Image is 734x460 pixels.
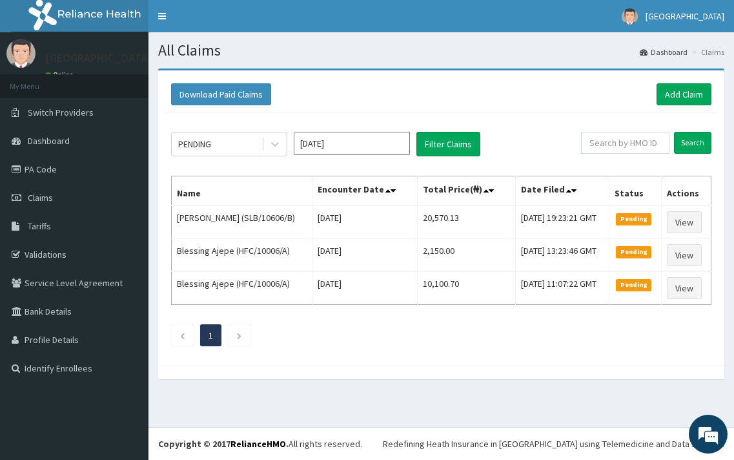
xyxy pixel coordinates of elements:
[6,39,36,68] img: User Image
[667,211,702,233] a: View
[640,47,688,57] a: Dashboard
[148,427,734,460] footer: All rights reserved.
[209,329,213,341] a: Page 1 is your current page
[622,8,638,25] img: User Image
[383,437,724,450] div: Redefining Heath Insurance in [GEOGRAPHIC_DATA] using Telemedicine and Data Science!
[172,176,312,206] th: Name
[616,279,651,291] span: Pending
[171,83,271,105] button: Download Paid Claims
[230,438,286,450] a: RelianceHMO
[312,239,417,272] td: [DATE]
[28,192,53,204] span: Claims
[172,205,312,239] td: [PERSON_NAME] (SLB/10606/B)
[236,329,242,341] a: Next page
[515,239,609,272] td: [DATE] 13:23:46 GMT
[158,438,289,450] strong: Copyright © 2017 .
[689,47,724,57] li: Claims
[515,272,609,305] td: [DATE] 11:07:22 GMT
[45,70,76,79] a: Online
[657,83,711,105] a: Add Claim
[416,132,480,156] button: Filter Claims
[609,176,661,206] th: Status
[28,135,70,147] span: Dashboard
[515,205,609,239] td: [DATE] 19:23:21 GMT
[28,107,94,118] span: Switch Providers
[172,239,312,272] td: Blessing Ajepe (HFC/10006/A)
[581,132,669,154] input: Search by HMO ID
[294,132,410,155] input: Select Month and Year
[667,244,702,266] a: View
[661,176,711,206] th: Actions
[312,176,417,206] th: Encounter Date
[28,220,51,232] span: Tariffs
[312,205,417,239] td: [DATE]
[674,132,711,154] input: Search
[418,272,515,305] td: 10,100.70
[418,176,515,206] th: Total Price(₦)
[418,239,515,272] td: 2,150.00
[616,246,651,258] span: Pending
[312,272,417,305] td: [DATE]
[646,10,724,22] span: [GEOGRAPHIC_DATA]
[178,138,211,151] div: PENDING
[179,329,185,341] a: Previous page
[418,205,515,239] td: 20,570.13
[45,52,152,64] p: [GEOGRAPHIC_DATA]
[616,213,651,225] span: Pending
[667,277,702,299] a: View
[172,272,312,305] td: Blessing Ajepe (HFC/10006/A)
[515,176,609,206] th: Date Filed
[158,42,724,59] h1: All Claims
